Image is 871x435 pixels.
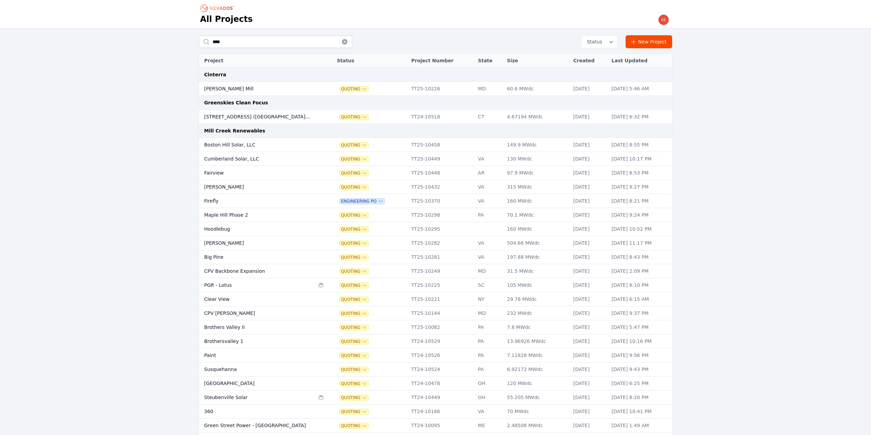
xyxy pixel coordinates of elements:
[608,110,673,124] td: [DATE] 6:32 PM
[408,250,475,264] td: TT25-10281
[608,278,673,292] td: [DATE] 8:10 PM
[340,86,369,92] button: Quoting
[340,353,369,358] button: Quoting
[408,208,475,222] td: TT25-10298
[340,255,369,260] span: Quoting
[408,362,475,376] td: TT24-10524
[608,320,673,334] td: [DATE] 5:47 PM
[608,166,673,180] td: [DATE] 8:53 PM
[475,320,504,334] td: PA
[340,213,369,218] button: Quoting
[475,166,504,180] td: AR
[475,180,504,194] td: VA
[608,180,673,194] td: [DATE] 9:27 PM
[199,166,315,180] td: Fairview
[408,236,475,250] td: TT25-10282
[581,36,617,48] button: Status
[199,391,315,405] td: Steubenville Solar
[475,208,504,222] td: PA
[408,82,475,96] td: TT25-10226
[475,278,504,292] td: SC
[608,250,673,264] td: [DATE] 8:43 PM
[626,35,673,48] a: New Project
[408,348,475,362] td: TT24-10526
[503,419,570,433] td: 2.48508 MWdc
[570,264,608,278] td: [DATE]
[503,250,570,264] td: 197.88 MWdc
[199,138,315,152] td: Boston Hill Solar, LLC
[503,138,570,152] td: 149.9 MWdc
[503,222,570,236] td: 160 MWdc
[340,227,369,232] button: Quoting
[340,325,369,330] button: Quoting
[475,110,504,124] td: CT
[475,54,504,68] th: State
[608,405,673,419] td: [DATE] 10:41 PM
[570,362,608,376] td: [DATE]
[340,156,369,162] span: Quoting
[570,152,608,166] td: [DATE]
[340,311,369,316] button: Quoting
[408,292,475,306] td: TT25-10221
[408,110,475,124] td: TT24-10518
[408,222,475,236] td: TT25-10295
[475,194,504,208] td: VA
[503,110,570,124] td: 4.67194 MWdc
[199,376,315,391] td: [GEOGRAPHIC_DATA]
[340,339,369,344] button: Quoting
[608,348,673,362] td: [DATE] 9:56 PM
[570,292,608,306] td: [DATE]
[608,391,673,405] td: [DATE] 8:20 PM
[658,14,669,25] img: kevin.west@nevados.solar
[199,306,315,320] td: CPV [PERSON_NAME]
[608,208,673,222] td: [DATE] 9:24 PM
[408,180,475,194] td: TT25-10432
[475,391,504,405] td: OH
[503,362,570,376] td: 6.92172 MWdc
[199,334,315,348] td: Brothersvalley 1
[408,54,475,68] th: Project Number
[340,170,369,176] button: Quoting
[475,250,504,264] td: VA
[608,222,673,236] td: [DATE] 10:52 PM
[199,166,673,180] tr: FairviewQuotingTT25-10448AR97.9 MWdc[DATE][DATE] 8:53 PM
[570,320,608,334] td: [DATE]
[340,381,369,386] button: Quoting
[570,82,608,96] td: [DATE]
[503,348,570,362] td: 7.11828 MWdc
[570,208,608,222] td: [DATE]
[408,306,475,320] td: TT25-10144
[408,334,475,348] td: TT24-10529
[503,320,570,334] td: 7.8 MWdc
[475,405,504,419] td: VA
[199,362,673,376] tr: SusquehannaQuotingTT24-10524PA6.92172 MWdc[DATE][DATE] 9:43 PM
[408,376,475,391] td: TT24-10478
[408,419,475,433] td: TT24-10095
[199,180,315,194] td: [PERSON_NAME]
[608,419,673,433] td: [DATE] 1:49 AM
[199,82,315,96] td: [PERSON_NAME] Mill
[340,184,369,190] span: Quoting
[199,250,315,264] td: Big Pine
[199,96,673,110] td: Greenskies Clean Focus
[340,423,369,428] button: Quoting
[199,222,315,236] td: Hoodlebug
[475,152,504,166] td: VA
[408,138,475,152] td: TT25-10458
[199,236,673,250] tr: [PERSON_NAME]QuotingTT25-10282VA504.66 MWdc[DATE][DATE] 11:17 PM
[584,38,602,45] span: Status
[608,264,673,278] td: [DATE] 2:09 PM
[340,297,369,302] span: Quoting
[570,419,608,433] td: [DATE]
[199,362,315,376] td: Susquehanna
[340,283,369,288] button: Quoting
[408,320,475,334] td: TT25-10082
[608,54,673,68] th: Last Updated
[475,306,504,320] td: MD
[608,376,673,391] td: [DATE] 6:25 PM
[199,208,315,222] td: Maple Hill Phase 2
